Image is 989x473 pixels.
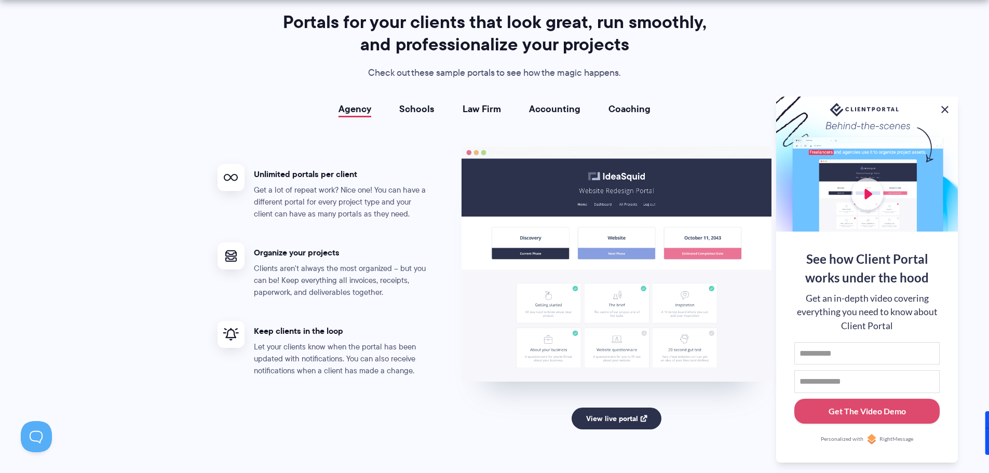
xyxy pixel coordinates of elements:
[794,434,940,444] a: Personalized withRightMessage
[794,250,940,287] div: See how Client Portal works under the hood
[794,399,940,424] button: Get The Video Demo
[278,65,711,81] p: Check out these sample portals to see how the magic happens.
[866,434,877,444] img: Personalized with RightMessage
[338,104,371,114] a: Agency
[399,104,435,114] a: Schools
[254,263,430,299] p: Clients aren't always the most organized – but you can be! Keep everything all invoices, receipts...
[529,104,580,114] a: Accounting
[879,435,913,443] span: RightMessage
[254,326,430,336] h4: Keep clients in the loop
[254,184,430,220] p: Get a lot of repeat work? Nice one! You can have a different portal for every project type and yo...
[829,405,906,417] div: Get The Video Demo
[21,421,52,452] iframe: Toggle Customer Support
[463,104,501,114] a: Law Firm
[608,104,651,114] a: Coaching
[254,247,430,258] h4: Organize your projects
[254,341,430,377] p: Let your clients know when the portal has been updated with notifications. You can also receive n...
[572,408,661,429] a: View live portal
[254,169,430,180] h4: Unlimited portals per client
[278,11,711,56] h2: Portals for your clients that look great, run smoothly, and professionalize your projects
[794,292,940,333] div: Get an in-depth video covering everything you need to know about Client Portal
[821,435,863,443] span: Personalized with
